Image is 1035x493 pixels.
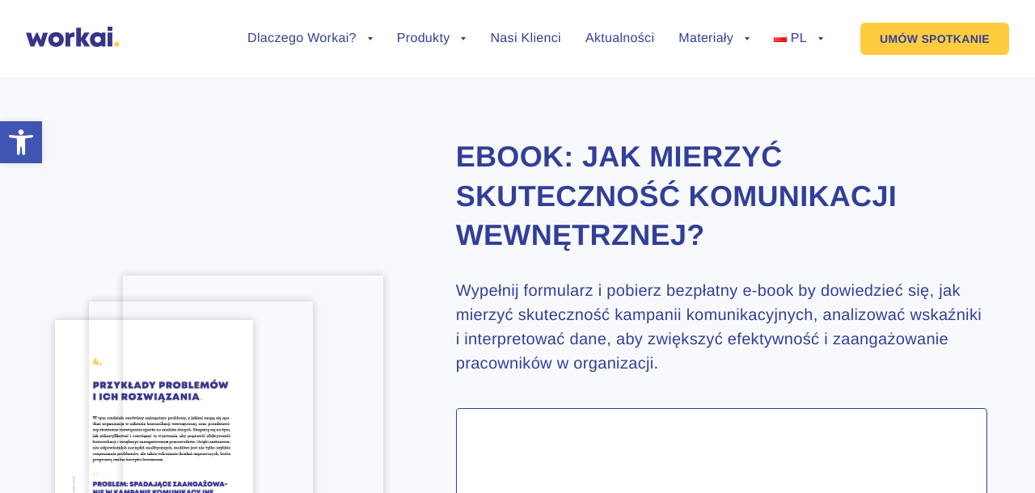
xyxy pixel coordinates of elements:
[247,32,373,45] a: Dlaczego Workai?
[860,23,1009,55] a: UMÓW SPOTKANIE
[774,32,823,45] a: PL
[678,32,750,45] a: Materiały
[456,279,988,376] h3: Wypełnij formularz i pobierz bezpłatny e-book by dowiedzieć się, jak mierzyć skuteczność kampanii...
[585,32,654,45] a: Aktualności
[456,137,988,255] h2: Ebook: Jak mierzyć skuteczność komunikacji wewnętrznej?
[791,32,807,45] span: PL
[397,32,467,45] a: Produkty
[490,32,560,45] a: Nasi Klienci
